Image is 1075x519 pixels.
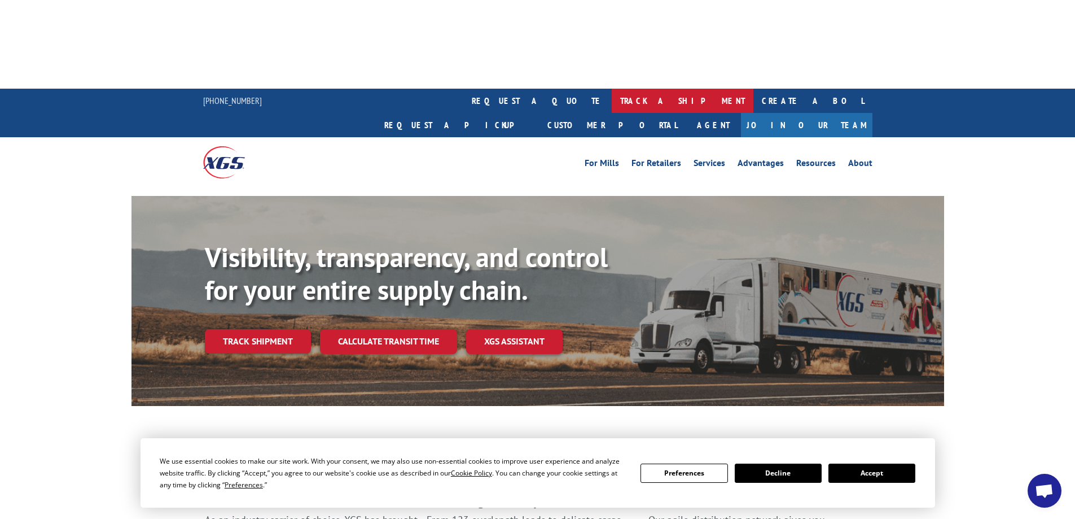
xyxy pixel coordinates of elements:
span: Cookie Policy [451,468,492,478]
a: Resources [796,159,836,171]
div: We use essential cookies to make our site work. With your consent, we may also use non-essential ... [160,455,627,491]
a: Request a pickup [376,113,539,137]
a: Services [694,159,725,171]
a: [PHONE_NUMBER] [203,95,262,106]
a: Advantages [738,159,784,171]
a: Create a BOL [753,89,872,113]
b: Visibility, transparency, and control for your entire supply chain. [205,239,608,307]
button: Accept [828,464,915,483]
button: Decline [735,464,822,483]
div: Cookie Consent Prompt [141,438,935,508]
a: Customer Portal [539,113,686,137]
a: Calculate transit time [320,329,457,354]
a: Agent [686,113,741,137]
a: For Mills [585,159,619,171]
a: track a shipment [612,89,753,113]
button: Preferences [640,464,727,483]
a: Track shipment [205,329,311,353]
a: About [848,159,872,171]
a: Join Our Team [741,113,872,137]
div: Open chat [1028,474,1061,508]
a: XGS ASSISTANT [466,329,563,354]
a: request a quote [463,89,612,113]
span: Preferences [225,480,263,490]
a: For Retailers [631,159,681,171]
